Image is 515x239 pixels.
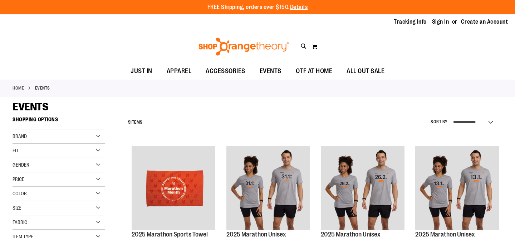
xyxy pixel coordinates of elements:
a: 2025 Marathon Unisex Distance Tee 31.1 [226,146,310,231]
a: Tracking Info [394,18,427,26]
span: OTF AT HOME [296,63,333,79]
span: Color [13,191,27,196]
strong: Shopping Options [13,113,105,129]
a: Details [290,4,308,10]
span: Size [13,205,21,211]
label: Sort By [431,119,448,125]
img: Shop Orangetheory [197,38,290,56]
img: 2025 Marathon Sports Towel [132,146,215,230]
a: 2025 Marathon Sports Towel [132,231,208,238]
span: Fit [13,148,19,153]
span: JUST IN [131,63,152,79]
span: APPAREL [167,63,192,79]
span: Gender [13,162,29,168]
a: 2025 Marathon Unisex Distance Tee 26.2 [321,146,404,231]
a: 2025 Marathon Sports Towel [132,146,215,231]
strong: EVENTS [35,85,50,91]
span: 9 [128,120,131,125]
span: ACCESSORIES [206,63,245,79]
p: FREE Shipping, orders over $150. [207,3,308,11]
img: 2025 Marathon Unisex Distance Tee 26.2 [321,146,404,230]
span: Brand [13,133,27,139]
a: Sign In [432,18,449,26]
a: Home [13,85,24,91]
h2: Items [128,117,143,128]
img: 2025 Marathon Unisex Distance Tee 13.1 [415,146,499,230]
img: 2025 Marathon Unisex Distance Tee 31.1 [226,146,310,230]
span: ALL OUT SALE [347,63,384,79]
a: Create an Account [461,18,508,26]
span: Fabric [13,219,27,225]
span: EVENTS [260,63,281,79]
span: EVENTS [13,101,48,113]
a: 2025 Marathon Unisex Distance Tee 13.1 [415,146,499,231]
span: Price [13,176,24,182]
